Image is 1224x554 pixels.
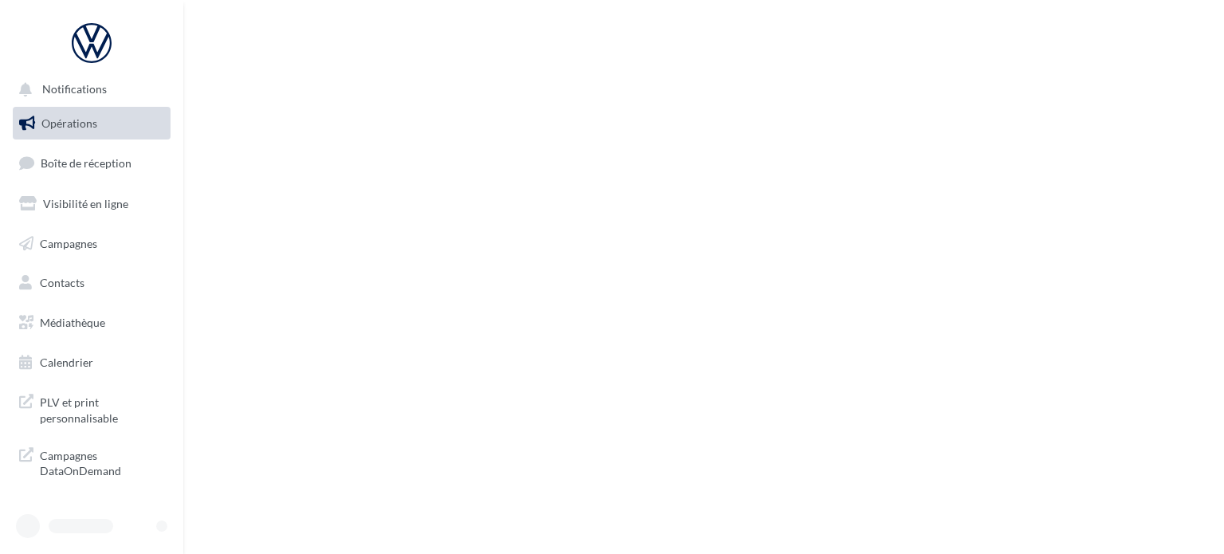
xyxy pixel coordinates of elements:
span: Médiathèque [40,316,105,329]
a: Contacts [10,266,174,300]
span: PLV et print personnalisable [40,391,164,426]
a: Campagnes DataOnDemand [10,438,174,485]
span: Campagnes [40,236,97,249]
a: Médiathèque [10,306,174,340]
a: Boîte de réception [10,146,174,180]
a: PLV et print personnalisable [10,385,174,432]
a: Campagnes [10,227,174,261]
a: Calendrier [10,346,174,379]
span: Contacts [40,276,84,289]
span: Boîte de réception [41,156,131,170]
a: Visibilité en ligne [10,187,174,221]
span: Opérations [41,116,97,130]
span: Calendrier [40,356,93,369]
span: Campagnes DataOnDemand [40,445,164,479]
span: Notifications [42,83,107,96]
span: Visibilité en ligne [43,197,128,210]
a: Opérations [10,107,174,140]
